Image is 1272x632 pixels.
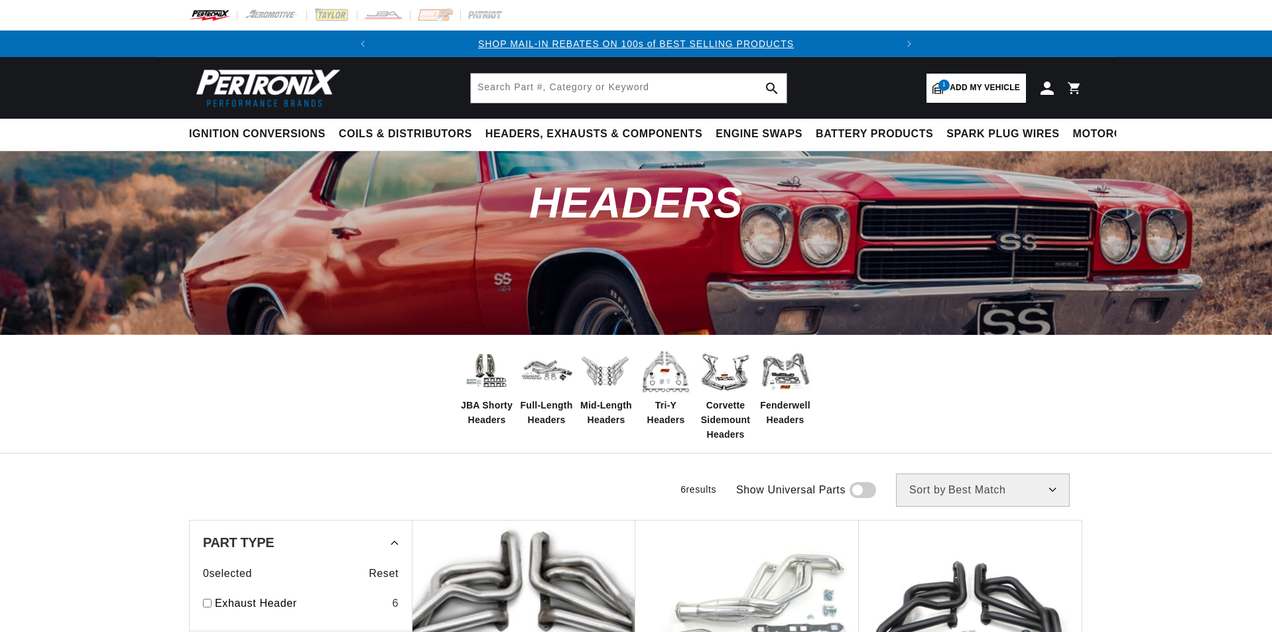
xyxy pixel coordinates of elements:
img: Tri-Y Headers [639,345,692,398]
span: Reset [369,565,399,582]
summary: Coils & Distributors [332,119,479,150]
div: 1 of 2 [376,36,897,51]
span: Sort by [909,485,946,495]
span: Headers [529,178,743,227]
summary: Battery Products [809,119,940,150]
span: Corvette Sidemount Headers [699,398,752,442]
img: Mid-Length Headers [580,345,633,398]
img: Fenderwell Headers [759,345,812,398]
div: Announcement [376,36,897,51]
summary: Headers, Exhausts & Components [479,119,709,150]
span: 6 results [680,484,716,495]
span: Motorcycle [1073,127,1152,141]
span: Mid-Length Headers [580,398,633,428]
a: Tri-Y Headers Tri-Y Headers [639,345,692,428]
span: Add my vehicle [950,82,1020,94]
summary: Engine Swaps [709,119,809,150]
span: Coils & Distributors [339,127,472,141]
a: Exhaust Header [215,595,387,612]
span: Headers, Exhausts & Components [485,127,702,141]
a: JBA Shorty Headers JBA Shorty Headers [460,345,513,428]
a: Mid-Length Headers Mid-Length Headers [580,345,633,428]
div: 6 [392,595,399,612]
summary: Spark Plug Wires [940,119,1066,150]
span: JBA Shorty Headers [460,398,513,428]
span: 0 selected [203,565,252,582]
span: Show Universal Parts [736,481,846,499]
a: Corvette Sidemount Headers Corvette Sidemount Headers [699,345,752,442]
summary: Ignition Conversions [189,119,332,150]
span: Full-Length Headers [520,398,573,428]
span: Ignition Conversions [189,127,326,141]
a: SHOP MAIL-IN REBATES ON 100s of BEST SELLING PRODUCTS [478,38,794,49]
img: Corvette Sidemount Headers [699,345,752,398]
input: Search Part #, Category or Keyword [471,74,787,103]
span: Fenderwell Headers [759,398,812,428]
img: Full-Length Headers [520,350,573,392]
span: 1 [938,80,950,91]
button: Translation missing: en.sections.announcements.next_announcement [896,31,922,57]
slideshow-component: Translation missing: en.sections.announcements.announcement_bar [156,31,1116,57]
button: Translation missing: en.sections.announcements.previous_announcement [350,31,376,57]
img: Pertronix [189,65,342,111]
span: Battery Products [816,127,933,141]
a: Fenderwell Headers Fenderwell Headers [759,345,812,428]
a: Full-Length Headers Full-Length Headers [520,345,573,428]
summary: Motorcycle [1066,119,1159,150]
a: 1Add my vehicle [926,74,1026,103]
select: Sort by [896,474,1070,507]
span: Tri-Y Headers [639,398,692,428]
img: JBA Shorty Headers [460,349,513,393]
span: Part Type [203,536,274,549]
span: Spark Plug Wires [946,127,1059,141]
button: search button [757,74,787,103]
span: Engine Swaps [716,127,802,141]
